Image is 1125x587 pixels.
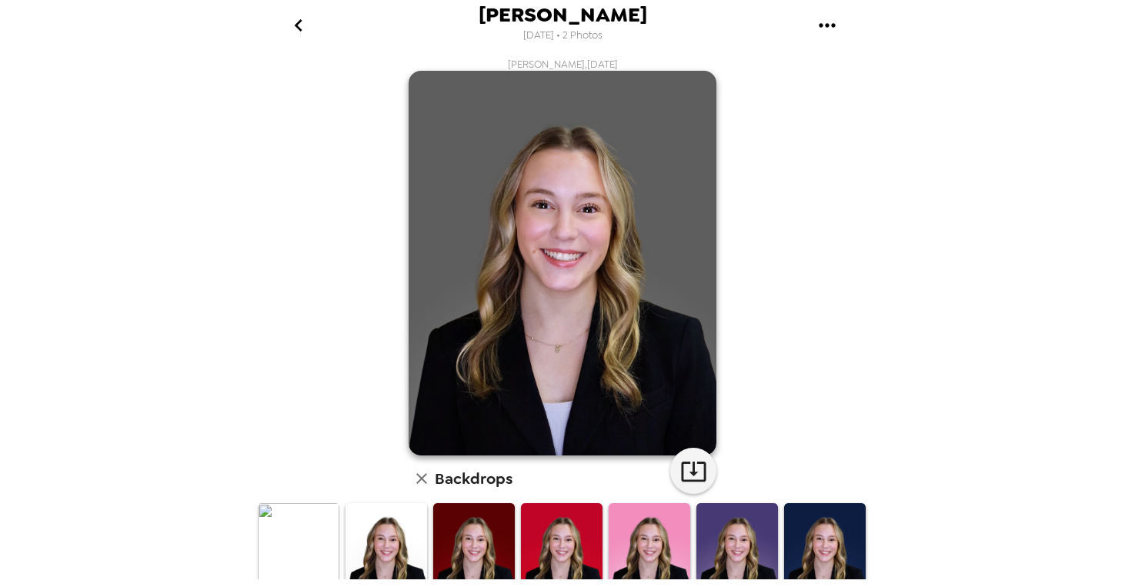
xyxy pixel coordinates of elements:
[479,5,647,25] span: [PERSON_NAME]
[523,25,603,46] span: [DATE] • 2 Photos
[409,71,716,455] img: user
[508,58,618,71] span: [PERSON_NAME] , [DATE]
[435,466,512,491] h6: Backdrops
